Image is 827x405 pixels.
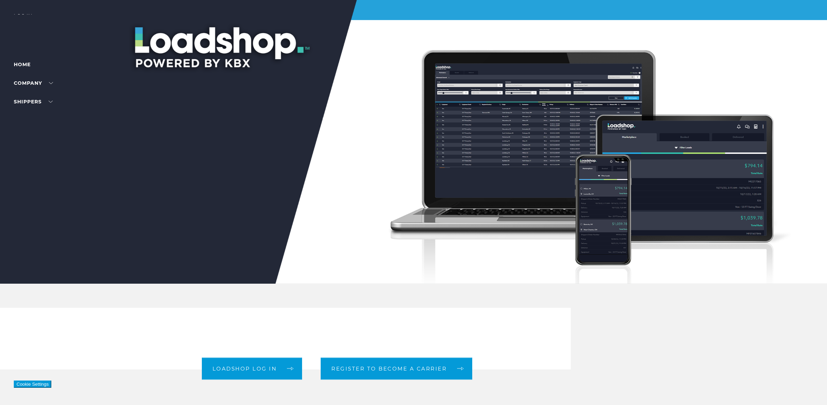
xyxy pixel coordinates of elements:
[14,61,31,68] a: Home
[14,80,53,86] a: Company
[202,357,302,379] a: Loadshop log in arrow arrow
[14,381,51,388] button: Cookie Settings
[14,14,41,24] div: Log in
[388,14,440,44] img: kbx logo
[331,366,447,371] span: Register to become a carrier
[213,366,277,371] span: Loadshop log in
[321,357,472,379] a: Register to become a carrier arrow arrow
[14,99,53,105] a: SHIPPERS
